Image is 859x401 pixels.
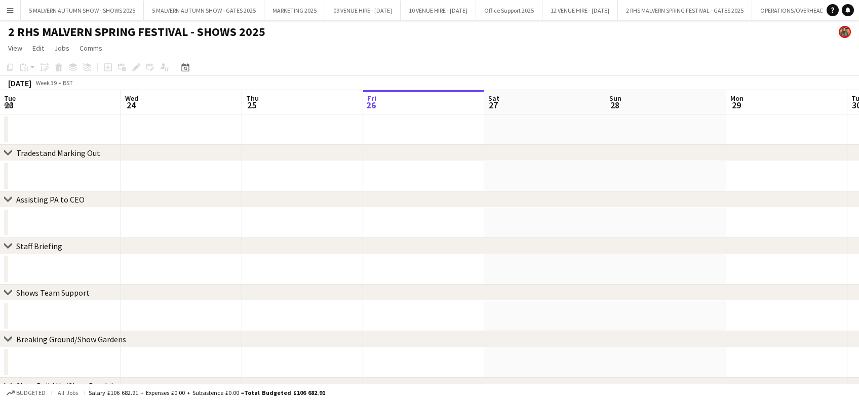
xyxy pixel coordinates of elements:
[401,1,476,20] button: 10 VENUE HIRE - [DATE]
[5,387,47,398] button: Budgeted
[33,79,59,87] span: Week 39
[16,334,126,344] div: Breaking Ground/Show Gardens
[16,194,85,205] div: Assisting PA to CEO
[16,288,90,298] div: Shows Team Support
[16,241,62,251] div: Staff Briefing
[367,94,376,103] span: Fri
[4,42,26,55] a: View
[542,1,618,20] button: 12 VENUE HIRE - [DATE]
[89,389,325,396] div: Salary £106 682.91 + Expenses £0.00 + Subsistence £0.00 =
[8,24,265,39] h1: 2 RHS MALVERN SPRING FESTIVAL - SHOWS 2025
[325,1,401,20] button: 09 VENUE HIRE - [DATE]
[4,94,16,103] span: Tue
[21,1,144,20] button: 5 MALVERN AUTUMN SHOW - SHOWS 2025
[56,389,80,396] span: All jobs
[28,42,48,55] a: Edit
[80,44,102,53] span: Comms
[124,99,138,111] span: 24
[16,148,100,158] div: Tradestand Marking Out
[839,26,851,38] app-user-avatar: Esme Ruff
[63,79,73,87] div: BST
[54,44,69,53] span: Jobs
[8,44,22,53] span: View
[16,381,128,391] div: Show Build Up/Show Breakdown
[487,99,499,111] span: 27
[245,99,259,111] span: 25
[50,42,73,55] a: Jobs
[488,94,499,103] span: Sat
[730,94,744,103] span: Mon
[75,42,106,55] a: Comms
[244,389,325,396] span: Total Budgeted £106 682.91
[125,94,138,103] span: Wed
[32,44,44,53] span: Edit
[8,78,31,88] div: [DATE]
[618,1,752,20] button: 2 RHS MALVERN SPRING FESTIVAL - GATES 2025
[752,1,846,20] button: OPERATIONS/OVERHEAD 2025
[264,1,325,20] button: MARKETING 2025
[608,99,621,111] span: 28
[246,94,259,103] span: Thu
[16,389,46,396] span: Budgeted
[3,99,16,111] span: 23
[366,99,376,111] span: 26
[144,1,264,20] button: 5 MALVERN AUTUMN SHOW - GATES 2025
[609,94,621,103] span: Sun
[476,1,542,20] button: Office Support 2025
[729,99,744,111] span: 29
